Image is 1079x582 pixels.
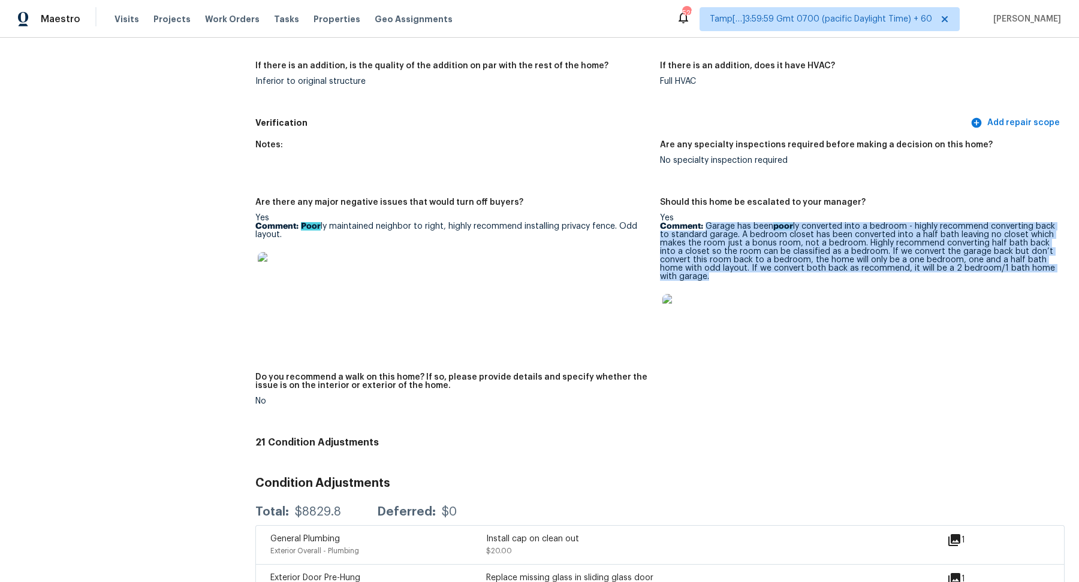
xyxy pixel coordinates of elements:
span: Work Orders [205,13,260,25]
h5: Are there any major negative issues that would turn off buyers? [255,198,523,207]
h5: If there is an addition, does it have HVAC? [660,62,835,70]
h4: 21 Condition Adjustments [255,436,1065,448]
span: Maestro [41,13,80,25]
h5: If there is an addition, is the quality of the addition on par with the rest of the home? [255,62,608,70]
b: Comment: [660,222,703,231]
span: General Plumbing [270,535,340,543]
div: No specialty inspection required [660,156,1055,165]
h5: Do you recommend a walk on this home? If so, please provide details and specify whether the issue... [255,373,650,390]
div: 529 [682,7,691,19]
p: Garage has been ly converted into a bedroom - highly recommend converting back to standard garage... [660,222,1055,281]
span: Add repair scope [973,116,1060,131]
h3: Condition Adjustments [255,477,1065,489]
div: 1 [947,533,1003,547]
h5: Should this home be escalated to your manager? [660,198,866,207]
p: ly maintained neighbor to right, highly recommend installing privacy fence. Odd layout. [255,222,650,239]
span: Tamp[…]3:59:59 Gmt 0700 (pacific Daylight Time) + 60 [710,13,932,25]
span: [PERSON_NAME] [988,13,1061,25]
span: $20.00 [486,547,512,554]
div: Yes [255,214,650,298]
b: Comment: [255,222,299,231]
div: No [255,397,650,405]
ah_el_jm_1744356682685: Poor [301,222,321,231]
div: Install cap on clean out [486,533,702,545]
div: $0 [442,506,457,518]
span: Projects [153,13,191,25]
div: Inferior to original structure [255,77,650,86]
span: Exterior Door Pre-Hung [270,574,360,582]
div: $8829.8 [295,506,341,518]
h5: Verification [255,117,968,129]
button: Add repair scope [968,112,1065,134]
h5: Notes: [255,141,283,149]
div: Total: [255,506,289,518]
span: Visits [114,13,139,25]
span: Properties [314,13,360,25]
ah_el_jm_1744356682685: poor [773,222,793,231]
h5: Are any specialty inspections required before making a decision on this home? [660,141,993,149]
span: Exterior Overall - Plumbing [270,547,359,554]
div: Deferred: [377,506,436,518]
span: Tasks [274,15,299,23]
span: Geo Assignments [375,13,453,25]
div: Yes [660,214,1055,339]
div: Full HVAC [660,77,1055,86]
